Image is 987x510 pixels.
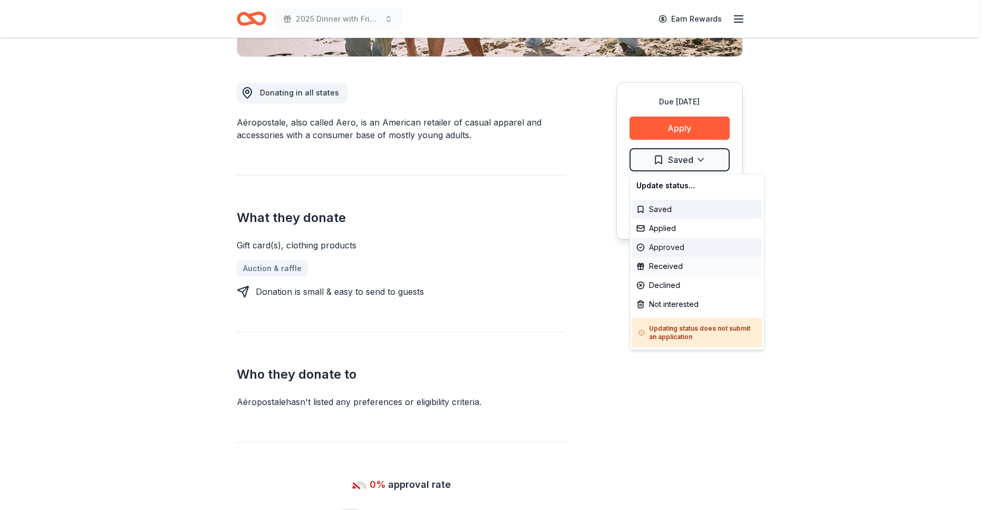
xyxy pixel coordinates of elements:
[632,238,762,257] div: Approved
[632,295,762,314] div: Not interested
[632,200,762,219] div: Saved
[296,13,380,25] span: 2025 Dinner with Friends
[638,324,756,341] h5: Updating status does not submit an application
[632,276,762,295] div: Declined
[632,176,762,195] div: Update status...
[632,257,762,276] div: Received
[632,219,762,238] div: Applied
